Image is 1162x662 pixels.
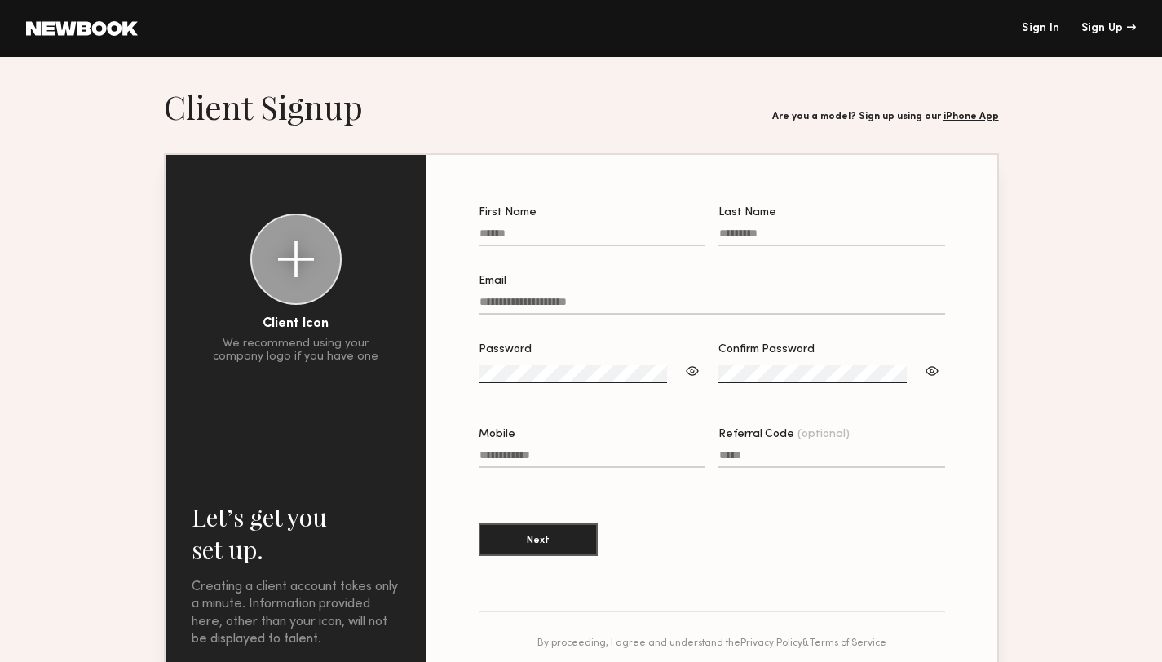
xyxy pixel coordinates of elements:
[718,344,945,355] div: Confirm Password
[809,638,886,648] a: Terms of Service
[718,429,945,440] div: Referral Code
[479,523,598,556] button: Next
[479,429,705,440] div: Mobile
[1081,23,1136,34] div: Sign Up
[797,429,850,440] span: (optional)
[479,207,705,218] div: First Name
[479,276,945,287] div: Email
[192,579,400,649] div: Creating a client account takes only a minute. Information provided here, other than your icon, w...
[164,86,363,127] h1: Client Signup
[718,227,945,246] input: Last Name
[479,296,945,315] input: Email
[718,207,945,218] div: Last Name
[213,338,378,364] div: We recommend using your company logo if you have one
[718,449,945,468] input: Referral Code(optional)
[718,365,907,383] input: Confirm Password
[479,344,705,355] div: Password
[192,501,400,566] h2: Let’s get you set up.
[772,112,999,122] div: Are you a model? Sign up using our
[1022,23,1059,34] a: Sign In
[479,227,705,246] input: First Name
[740,638,802,648] a: Privacy Policy
[479,365,667,383] input: Password
[943,112,999,121] a: iPhone App
[263,318,329,331] div: Client Icon
[479,449,705,468] input: Mobile
[479,638,945,649] div: By proceeding, I agree and understand the &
